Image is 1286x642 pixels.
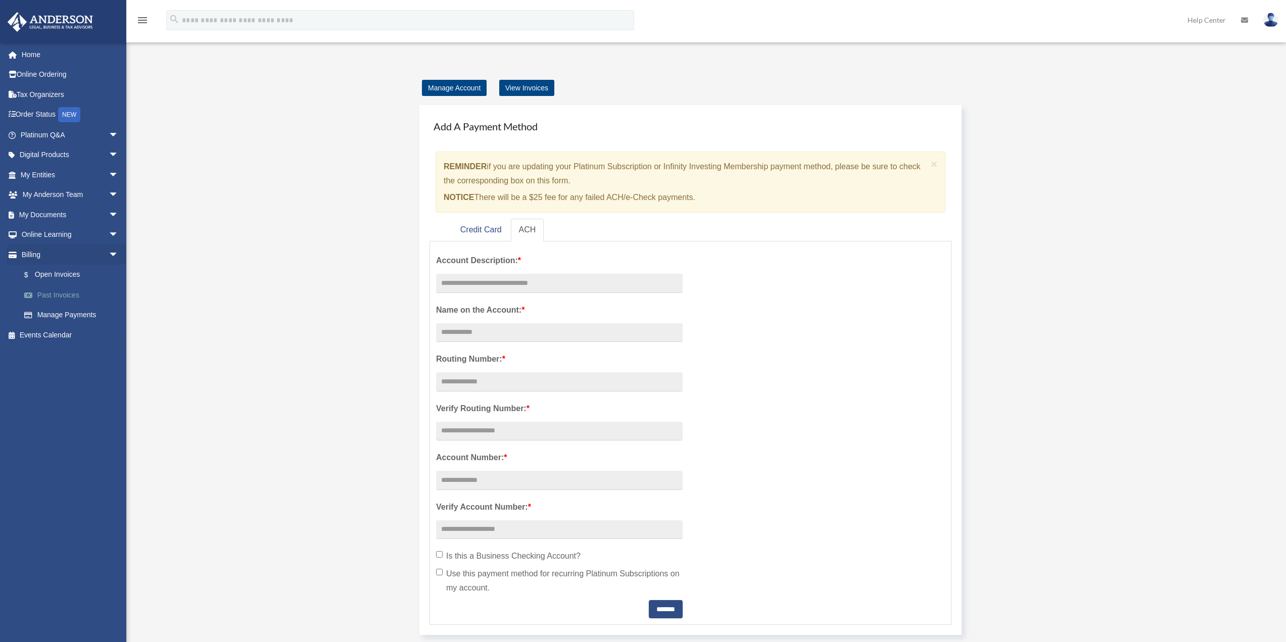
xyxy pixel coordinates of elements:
a: menu [136,18,149,26]
img: User Pic [1263,13,1278,27]
a: Events Calendar [7,325,134,345]
a: Tax Organizers [7,84,134,105]
h4: Add A Payment Method [430,115,951,137]
label: Name on the Account: [436,303,683,317]
label: Verify Account Number: [436,500,683,514]
a: Platinum Q&Aarrow_drop_down [7,125,134,145]
a: My Entitiesarrow_drop_down [7,165,134,185]
a: Billingarrow_drop_down [7,244,134,265]
i: search [169,14,180,25]
a: My Anderson Teamarrow_drop_down [7,185,134,205]
input: Use this payment method for recurring Platinum Subscriptions on my account. [436,569,443,575]
input: Is this a Business Checking Account? [436,551,443,558]
a: Manage Payments [14,305,129,325]
a: Online Ordering [7,65,134,85]
span: arrow_drop_down [109,244,129,265]
button: Close [931,159,938,169]
span: arrow_drop_down [109,225,129,245]
a: My Documentsarrow_drop_down [7,205,134,225]
a: Credit Card [452,219,510,241]
a: Digital Productsarrow_drop_down [7,145,134,165]
span: arrow_drop_down [109,185,129,206]
span: arrow_drop_down [109,125,129,145]
img: Anderson Advisors Platinum Portal [5,12,96,32]
i: menu [136,14,149,26]
span: $ [30,269,35,281]
p: There will be a $25 fee for any failed ACH/e-Check payments. [444,190,927,205]
a: Past Invoices [14,285,134,305]
span: arrow_drop_down [109,165,129,185]
span: × [931,158,938,170]
a: Home [7,44,134,65]
strong: NOTICE [444,193,474,202]
span: arrow_drop_down [109,145,129,166]
label: Account Description: [436,254,683,268]
a: ACH [511,219,544,241]
label: Use this payment method for recurring Platinum Subscriptions on my account. [436,567,683,595]
label: Routing Number: [436,352,683,366]
a: Online Learningarrow_drop_down [7,225,134,245]
a: View Invoices [499,80,554,96]
label: Account Number: [436,451,683,465]
div: if you are updating your Platinum Subscription or Infinity Investing Membership payment method, p... [436,152,945,213]
a: Manage Account [422,80,487,96]
label: Verify Routing Number: [436,402,683,416]
strong: REMINDER [444,162,487,171]
div: NEW [58,107,80,122]
a: Order StatusNEW [7,105,134,125]
label: Is this a Business Checking Account? [436,549,683,563]
a: $Open Invoices [14,265,134,285]
span: arrow_drop_down [109,205,129,225]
